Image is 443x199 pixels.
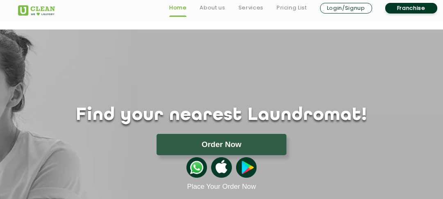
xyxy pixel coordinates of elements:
[211,157,232,178] img: apple-icon.png
[277,3,307,13] a: Pricing List
[236,157,257,178] img: playstoreicon.png
[186,157,207,178] img: whatsappicon.png
[320,3,372,14] a: Login/Signup
[12,105,432,126] h1: Find your nearest Laundromat!
[169,3,187,13] a: Home
[239,3,264,13] a: Services
[385,3,437,14] a: Franchise
[187,183,256,191] a: Place Your Order Now
[200,3,225,13] a: About us
[157,134,286,155] button: Order Now
[18,5,55,16] img: UClean Laundry and Dry Cleaning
